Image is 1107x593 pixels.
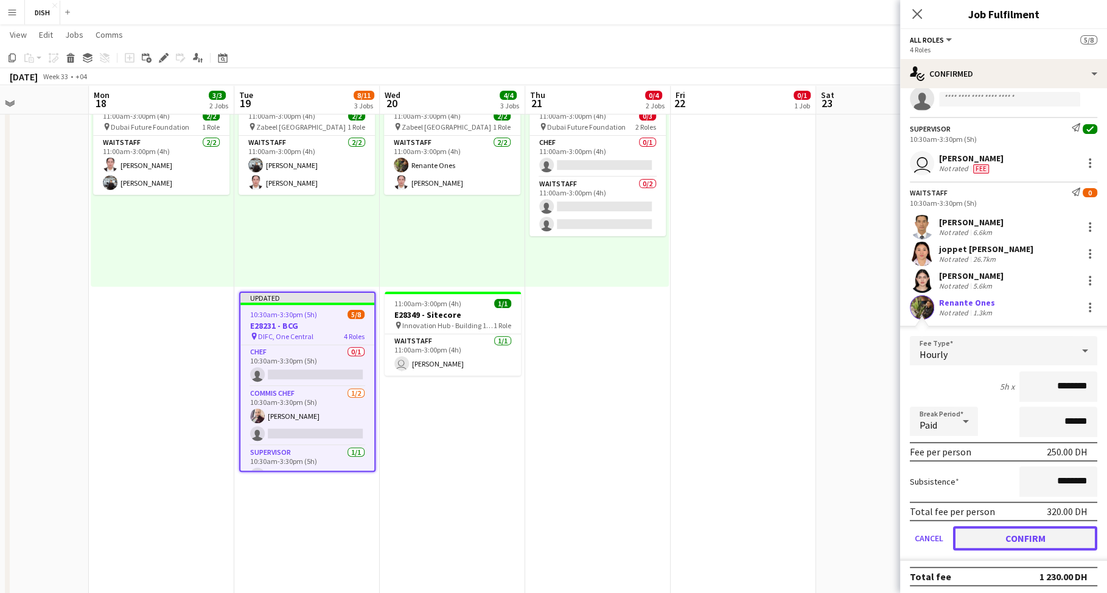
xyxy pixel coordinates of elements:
div: [PERSON_NAME] [939,270,1004,281]
div: Waitstaff [910,188,948,197]
app-card-role: Waitstaff2/211:00am-3:00pm (4h)[PERSON_NAME][PERSON_NAME] [239,136,375,195]
span: 11:00am-3:00pm (4h) [103,111,170,121]
app-job-card: Updated10:30am-3:30pm (5h)5/8E28231 - BCG DIFC, One Central4 RolesChef0/110:30am-3:30pm (5h) Comm... [239,292,375,472]
span: 5/8 [347,310,365,319]
div: 26.7km [971,254,998,264]
div: 10:30am-3:30pm (5h) [910,135,1097,144]
span: Tue [239,89,253,100]
span: Hourly [920,348,948,360]
span: 18 [92,96,110,110]
span: 0 [1083,188,1097,197]
div: Fee per person [910,446,971,458]
div: +04 [75,72,87,81]
div: [PERSON_NAME] [939,153,1004,164]
div: 1.3km [971,308,994,317]
div: Not rated [939,164,971,174]
span: Dubai Future Foundation [111,122,189,132]
span: 3/3 [209,91,226,100]
h3: E28349 - Sitecore [385,309,521,320]
span: 2/2 [348,111,365,121]
span: Zabeel [GEOGRAPHIC_DATA] [256,122,346,132]
span: 5/8 [1080,35,1097,44]
span: 0/4 [645,91,662,100]
div: [DATE] [10,71,38,83]
div: Total fee per person [910,505,995,518]
button: All roles [910,35,954,44]
a: View [5,27,32,43]
div: 3 Jobs [354,101,374,110]
span: DIFC, One Central [258,332,313,341]
div: 2 Jobs [209,101,228,110]
app-card-role: Waitstaff2/211:00am-3:00pm (4h)[PERSON_NAME][PERSON_NAME] [93,136,229,195]
span: Fee [973,164,989,174]
span: Mon [94,89,110,100]
div: 2 Jobs [646,101,665,110]
span: 4/4 [500,91,517,100]
span: 11:00am-3:00pm (4h) [394,299,461,308]
a: Comms [91,27,128,43]
button: Confirm [953,526,1097,550]
div: Renante Ones [939,297,995,308]
button: DISH [25,1,60,24]
span: 1 Role [347,122,365,132]
span: 0/3 [639,111,656,121]
span: 1 Role [494,321,511,330]
div: Not rated [939,281,971,290]
span: Thu [530,89,545,100]
div: Supervisor [910,124,951,133]
span: 2/2 [494,111,511,121]
div: 250.00 DH [1047,446,1088,458]
span: 10:30am-3:30pm (5h) [250,310,317,319]
div: Crew has different fees then in role [971,164,991,174]
span: 11:00am-3:00pm (4h) [248,111,315,121]
span: 0/1 [794,91,811,100]
div: 1 Job [794,101,810,110]
span: 23 [819,96,834,110]
label: Subsistence [910,476,959,487]
div: 4 Roles [910,45,1097,54]
div: 6.6km [971,228,994,237]
app-job-card: 11:00am-3:00pm (4h)0/3 Dubai Future Foundation2 RolesChef0/111:00am-3:00pm (4h) Waitstaff0/211:00... [529,107,666,236]
span: 4 Roles [344,332,365,341]
h3: E28231 - BCG [240,320,374,331]
a: Jobs [60,27,88,43]
app-card-role: Chef0/111:00am-3:00pm (4h) [529,136,666,177]
span: Comms [96,29,123,40]
span: Innovation Hub - Building 1, 35X7+R7V - Al Falak [GEOGRAPHIC_DATA] - [GEOGRAPHIC_DATA] Internet C... [402,321,494,330]
div: 320.00 DH [1047,505,1088,518]
span: 1/1 [494,299,511,308]
app-job-card: 11:00am-3:00pm (4h)1/1E28349 - Sitecore Innovation Hub - Building 1, 35X7+R7V - Al Falak [GEOGRAP... [385,292,521,376]
app-card-role: Commis Chef1/210:30am-3:30pm (5h)[PERSON_NAME] [240,387,374,446]
span: 11:00am-3:00pm (4h) [394,111,461,121]
div: Not rated [939,254,971,264]
span: 1 Role [493,122,511,132]
h3: Job Fulfilment [900,6,1107,22]
app-job-card: 11:00am-3:00pm (4h)2/2 Zabeel [GEOGRAPHIC_DATA]1 RoleWaitstaff2/211:00am-3:00pm (4h)[PERSON_NAME]... [239,107,375,195]
div: joppet [PERSON_NAME] [939,244,1033,254]
span: Fri [676,89,685,100]
app-job-card: 11:00am-3:00pm (4h)2/2 Zabeel [GEOGRAPHIC_DATA]1 RoleWaitstaff2/211:00am-3:00pm (4h)Renante Ones[... [384,107,520,195]
div: Updated [240,293,374,303]
span: Paid [920,419,937,431]
span: View [10,29,27,40]
span: Sat [821,89,834,100]
app-card-role: Waitstaff2/211:00am-3:00pm (4h)Renante Ones[PERSON_NAME] [384,136,520,195]
span: 1 Role [202,122,220,132]
a: Edit [34,27,58,43]
div: 5h x [1000,381,1014,392]
span: 8/11 [354,91,374,100]
app-card-role: Chef0/110:30am-3:30pm (5h) [240,345,374,387]
app-job-card: 11:00am-3:00pm (4h)2/2 Dubai Future Foundation1 RoleWaitstaff2/211:00am-3:00pm (4h)[PERSON_NAME][... [93,107,229,195]
app-card-role: Waitstaff1/111:00am-3:00pm (4h) [PERSON_NAME] [385,334,521,376]
span: 11:00am-3:00pm (4h) [539,111,606,121]
span: Jobs [65,29,83,40]
div: Not rated [939,228,971,237]
div: Confirmed [900,59,1107,88]
span: 20 [383,96,400,110]
button: Cancel [910,526,948,550]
